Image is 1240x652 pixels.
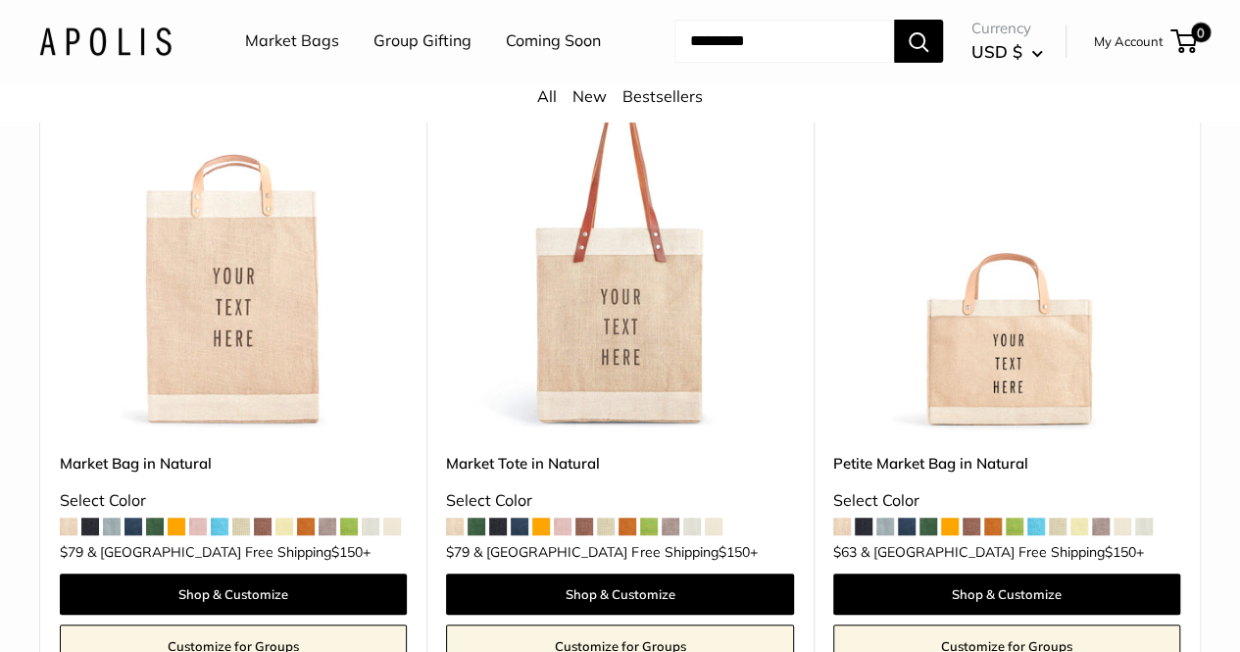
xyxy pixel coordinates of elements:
[1094,29,1164,53] a: My Account
[861,545,1144,559] span: & [GEOGRAPHIC_DATA] Free Shipping +
[446,574,793,615] a: Shop & Customize
[971,36,1043,68] button: USD $
[446,452,793,475] a: Market Tote in Natural
[833,452,1180,475] a: Petite Market Bag in Natural
[833,543,857,561] span: $63
[833,574,1180,615] a: Shop & Customize
[833,85,1180,432] img: Petite Market Bag in Natural
[446,543,470,561] span: $79
[833,486,1180,516] div: Select Color
[833,85,1180,432] a: Petite Market Bag in Naturaldescription_Effortless style that elevates every moment
[373,26,471,56] a: Group Gifting
[1105,543,1136,561] span: $150
[537,86,557,106] a: All
[622,86,703,106] a: Bestsellers
[60,85,407,432] a: Market Bag in NaturalMarket Bag in Natural
[331,543,363,561] span: $150
[971,41,1022,62] span: USD $
[506,26,601,56] a: Coming Soon
[1191,23,1211,42] span: 0
[446,85,793,432] a: description_Make it yours with custom printed text.description_The Original Market bag in its 4 n...
[446,85,793,432] img: description_Make it yours with custom printed text.
[60,452,407,475] a: Market Bag in Natural
[87,545,371,559] span: & [GEOGRAPHIC_DATA] Free Shipping +
[572,86,607,106] a: New
[446,486,793,516] div: Select Color
[60,486,407,516] div: Select Color
[971,15,1043,42] span: Currency
[894,20,943,63] button: Search
[60,574,407,615] a: Shop & Customize
[718,543,749,561] span: $150
[674,20,894,63] input: Search...
[1172,29,1197,53] a: 0
[245,26,339,56] a: Market Bags
[473,545,757,559] span: & [GEOGRAPHIC_DATA] Free Shipping +
[60,85,407,432] img: Market Bag in Natural
[39,26,172,55] img: Apolis
[60,543,83,561] span: $79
